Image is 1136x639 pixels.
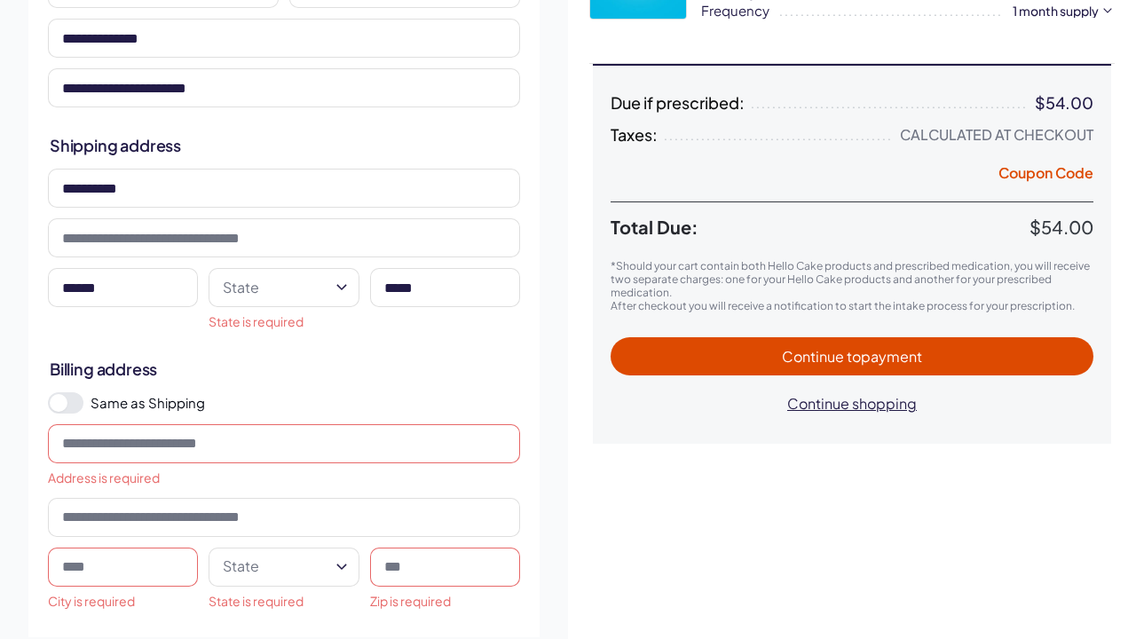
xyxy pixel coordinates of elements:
div: Calculated at Checkout [900,126,1093,144]
span: Continue [782,347,922,366]
span: Taxes: [611,126,658,144]
button: Coupon Code [998,163,1093,188]
span: Continue shopping [787,394,917,413]
span: Total Due: [611,217,1029,238]
p: State is required [209,313,359,331]
div: $54.00 [1035,94,1093,112]
span: $54.00 [1029,216,1093,238]
p: City is required [48,593,198,611]
button: Continue shopping [769,384,935,422]
p: *Should your cart contain both Hello Cake products and prescribed medication, you will receive tw... [611,259,1093,299]
label: Same as Shipping [91,393,520,412]
h2: Billing address [50,358,518,380]
button: Continue topayment [611,337,1093,375]
span: Due if prescribed: [611,94,745,112]
p: Address is required [48,469,520,487]
p: State is required [209,593,359,611]
h2: Shipping address [50,134,518,156]
span: to payment [847,347,922,366]
span: Frequency [701,1,769,20]
span: After checkout you will receive a notification to start the intake process for your prescription. [611,299,1075,312]
p: Zip is required [370,593,520,611]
